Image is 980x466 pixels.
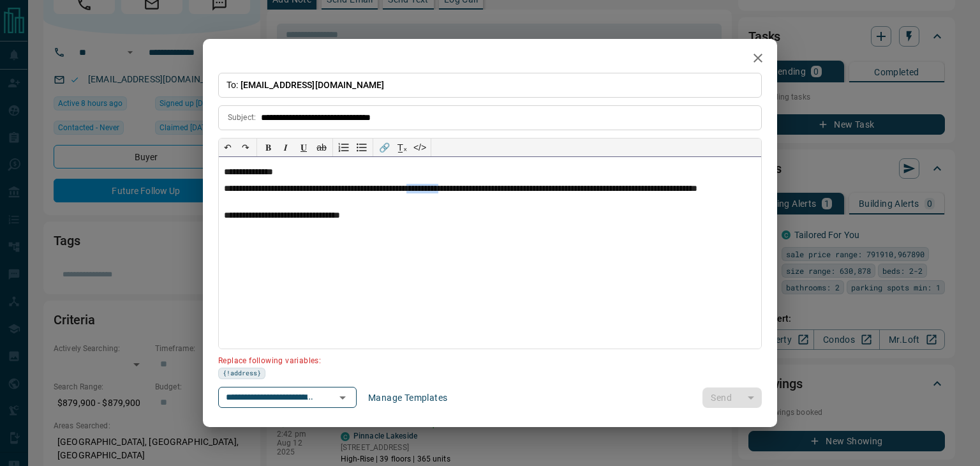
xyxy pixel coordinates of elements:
[237,139,255,156] button: ↷
[411,139,429,156] button: </>
[360,387,455,408] button: Manage Templates
[301,142,307,153] span: 𝐔
[353,139,371,156] button: Bullet list
[228,112,256,123] p: Subject:
[241,80,385,90] span: [EMAIL_ADDRESS][DOMAIN_NAME]
[702,387,762,408] div: split button
[277,139,295,156] button: 𝑰
[218,73,762,98] p: To:
[335,139,353,156] button: Numbered list
[223,368,261,379] span: {!address}
[334,389,352,407] button: Open
[375,139,393,156] button: 🔗
[295,139,313,156] button: 𝐔
[218,351,753,368] p: Replace following variables:
[259,139,277,156] button: 𝐁
[219,139,237,156] button: ↶
[313,139,330,156] button: ab
[316,142,327,153] s: ab
[393,139,411,156] button: T̲ₓ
